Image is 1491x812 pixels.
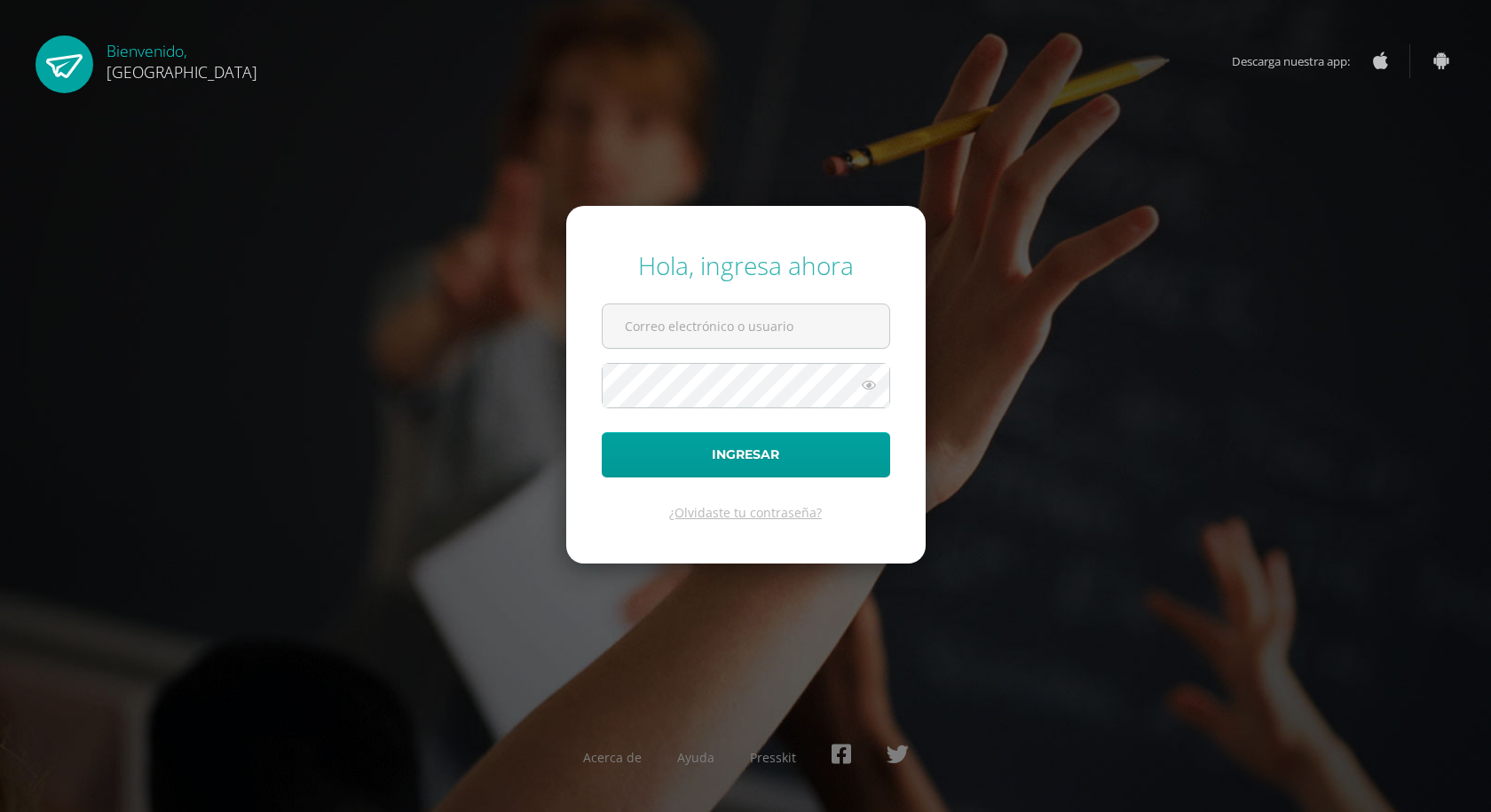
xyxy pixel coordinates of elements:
div: Bienvenido, [106,35,257,83]
span: [GEOGRAPHIC_DATA] [106,61,257,83]
button: Ingresar [602,432,890,477]
div: Hola, ingresa ahora [602,248,890,282]
a: ¿Olvidaste tu contraseña? [669,504,822,521]
a: Presskit [750,749,796,766]
input: Correo electrónico o usuario [603,304,889,348]
a: Ayuda [677,749,714,766]
span: Descarga nuestra app: [1232,44,1368,78]
a: Acerca de [583,749,642,766]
